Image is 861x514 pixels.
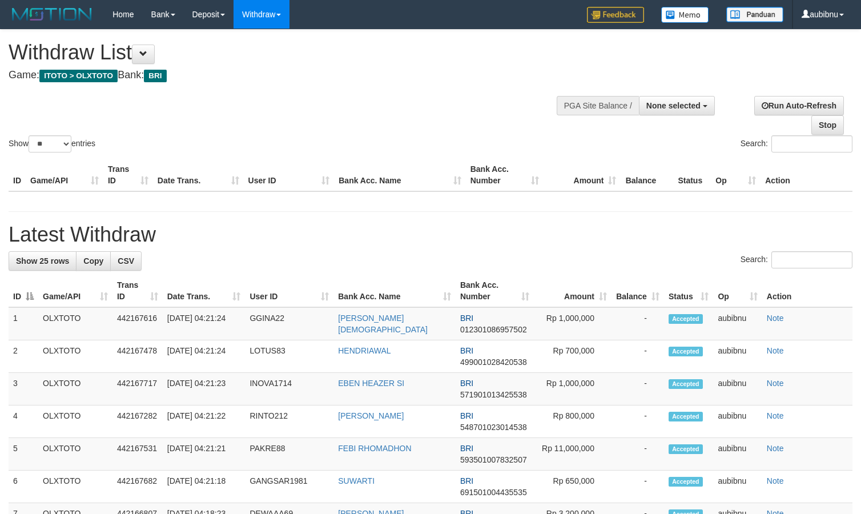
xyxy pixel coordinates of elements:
span: Copy 593501007832507 to clipboard [460,455,527,464]
td: aubibnu [713,373,762,405]
td: Rp 1,000,000 [534,373,611,405]
td: aubibnu [713,340,762,373]
a: Note [767,411,784,420]
span: BRI [144,70,166,82]
img: Feedback.jpg [587,7,644,23]
th: User ID [244,159,335,191]
a: Note [767,444,784,453]
td: [DATE] 04:21:22 [163,405,246,438]
span: Copy 548701023014538 to clipboard [460,423,527,432]
span: Copy 691501004435535 to clipboard [460,488,527,497]
td: 442167682 [112,471,163,503]
td: RINTO212 [245,405,333,438]
td: [DATE] 04:21:24 [163,307,246,340]
td: 442167282 [112,405,163,438]
th: ID [9,159,26,191]
td: Rp 650,000 [534,471,611,503]
button: None selected [639,96,715,115]
th: Game/API: activate to sort column ascending [38,275,112,307]
span: Accepted [669,444,703,454]
th: Bank Acc. Number [466,159,544,191]
td: LOTUS83 [245,340,333,373]
label: Show entries [9,135,95,152]
td: 442167478 [112,340,163,373]
span: BRI [460,444,473,453]
h1: Withdraw List [9,41,562,64]
a: [PERSON_NAME] [338,411,404,420]
td: Rp 700,000 [534,340,611,373]
span: Accepted [669,379,703,389]
td: [DATE] 04:21:21 [163,438,246,471]
span: Copy 012301086957502 to clipboard [460,325,527,334]
span: Accepted [669,347,703,356]
td: - [611,471,664,503]
span: BRI [460,379,473,388]
th: Action [762,275,852,307]
td: aubibnu [713,438,762,471]
span: BRI [460,314,473,323]
td: OLXTOTO [38,405,112,438]
select: Showentries [29,135,71,152]
td: Rp 1,000,000 [534,307,611,340]
td: - [611,340,664,373]
span: Copy 571901013425538 to clipboard [460,390,527,399]
img: panduan.png [726,7,783,22]
span: Copy 499001028420538 to clipboard [460,358,527,367]
td: PAKRE88 [245,438,333,471]
td: aubibnu [713,405,762,438]
td: 442167616 [112,307,163,340]
th: Balance [621,159,673,191]
span: Accepted [669,314,703,324]
td: GGINA22 [245,307,333,340]
a: [PERSON_NAME][DEMOGRAPHIC_DATA] [338,314,428,334]
th: Amount: activate to sort column ascending [534,275,611,307]
td: Rp 11,000,000 [534,438,611,471]
td: OLXTOTO [38,307,112,340]
td: OLXTOTO [38,438,112,471]
td: 2 [9,340,38,373]
a: SUWARTI [338,476,375,485]
a: Note [767,314,784,323]
td: 3 [9,373,38,405]
td: 4 [9,405,38,438]
th: Bank Acc. Name: activate to sort column ascending [333,275,456,307]
span: Copy [83,256,103,266]
a: Note [767,476,784,485]
a: Run Auto-Refresh [754,96,844,115]
h4: Game: Bank: [9,70,562,81]
td: [DATE] 04:21:23 [163,373,246,405]
td: 442167531 [112,438,163,471]
td: 442167717 [112,373,163,405]
td: - [611,373,664,405]
div: PGA Site Balance / [557,96,639,115]
span: Accepted [669,412,703,421]
h1: Latest Withdraw [9,223,852,246]
th: Date Trans. [153,159,244,191]
a: Stop [811,115,844,135]
td: 5 [9,438,38,471]
a: FEBI RHOMADHON [338,444,411,453]
a: Note [767,346,784,355]
td: - [611,307,664,340]
input: Search: [771,251,852,268]
img: Button%20Memo.svg [661,7,709,23]
span: CSV [118,256,134,266]
th: Status [673,159,711,191]
td: aubibnu [713,471,762,503]
th: Balance: activate to sort column ascending [611,275,664,307]
th: Date Trans.: activate to sort column ascending [163,275,246,307]
th: Action [761,159,852,191]
td: GANGSAR1981 [245,471,333,503]
span: BRI [460,411,473,420]
label: Search: [741,251,852,268]
th: Amount [544,159,621,191]
a: CSV [110,251,142,271]
a: EBEN HEAZER SI [338,379,404,388]
a: Copy [76,251,111,271]
td: [DATE] 04:21:18 [163,471,246,503]
td: - [611,438,664,471]
label: Search: [741,135,852,152]
th: Bank Acc. Number: activate to sort column ascending [456,275,534,307]
a: Note [767,379,784,388]
td: 1 [9,307,38,340]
